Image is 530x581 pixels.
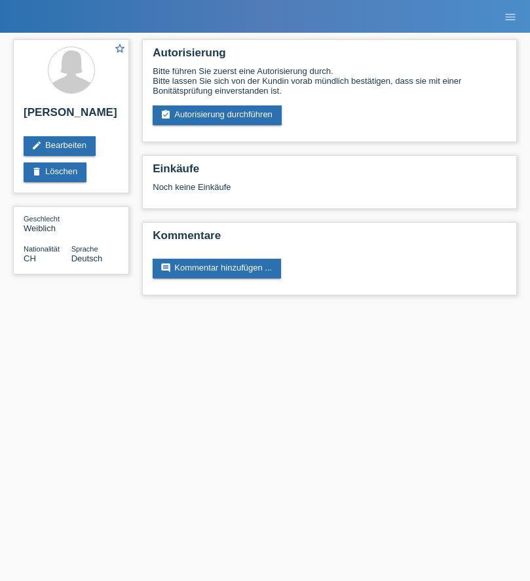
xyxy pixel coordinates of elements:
i: comment [161,263,171,273]
div: Bitte führen Sie zuerst eine Autorisierung durch. Bitte lassen Sie sich von der Kundin vorab münd... [153,66,506,96]
i: menu [504,10,517,24]
div: Noch keine Einkäufe [153,182,506,202]
i: delete [31,166,42,177]
h2: Einkäufe [153,162,506,182]
span: Nationalität [24,245,60,253]
a: star_border [114,43,126,56]
span: Deutsch [71,253,103,263]
i: assignment_turned_in [161,109,171,120]
h2: [PERSON_NAME] [24,106,119,126]
a: editBearbeiten [24,136,96,156]
h2: Kommentare [153,229,506,249]
a: commentKommentar hinzufügen ... [153,259,281,278]
span: Schweiz [24,253,36,263]
span: Geschlecht [24,215,60,223]
span: Sprache [71,245,98,253]
i: star_border [114,43,126,54]
a: menu [497,12,523,20]
a: assignment_turned_inAutorisierung durchführen [153,105,282,125]
i: edit [31,140,42,151]
a: deleteLöschen [24,162,86,182]
div: Weiblich [24,214,71,233]
h2: Autorisierung [153,47,506,66]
